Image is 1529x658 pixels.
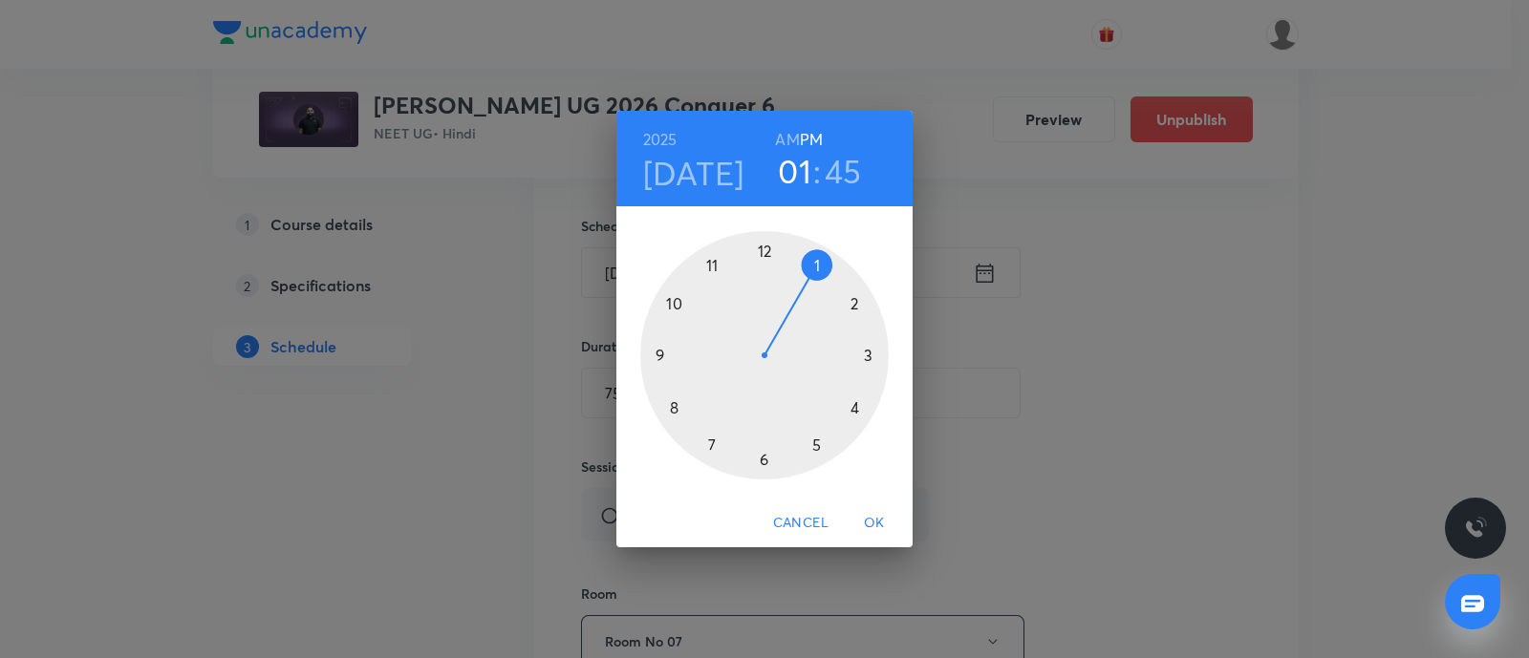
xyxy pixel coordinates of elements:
[825,151,862,191] button: 45
[775,126,799,153] button: AM
[851,511,897,535] span: OK
[844,505,905,541] button: OK
[778,151,811,191] button: 01
[800,126,823,153] button: PM
[773,511,829,535] span: Cancel
[813,151,821,191] h3: :
[643,126,678,153] button: 2025
[765,505,836,541] button: Cancel
[643,153,744,193] button: [DATE]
